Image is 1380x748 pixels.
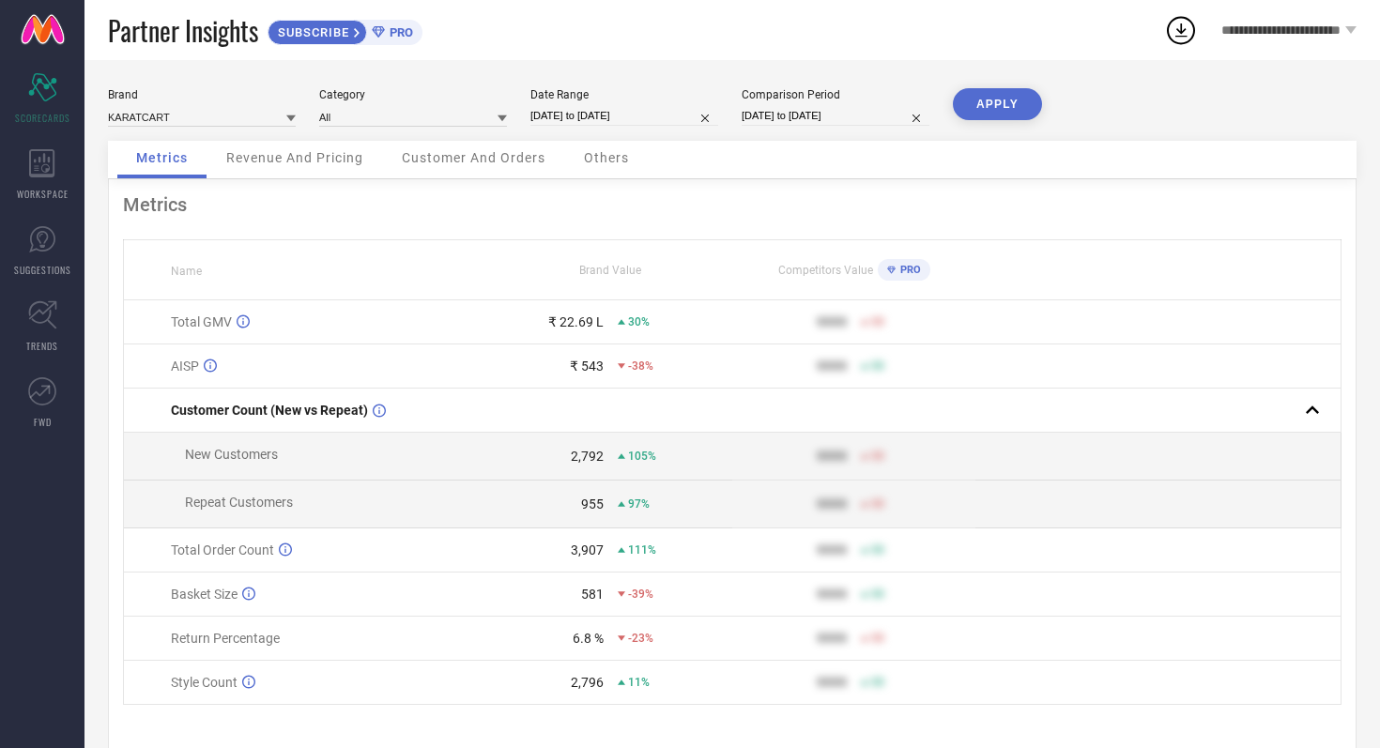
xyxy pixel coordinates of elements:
[226,150,363,165] span: Revenue And Pricing
[817,496,847,511] div: 9999
[628,588,653,601] span: -39%
[871,359,884,373] span: 50
[171,587,238,602] span: Basket Size
[268,25,354,39] span: SUBSCRIBE
[171,359,199,374] span: AISP
[871,543,884,557] span: 50
[579,264,641,277] span: Brand Value
[171,675,238,690] span: Style Count
[185,447,278,462] span: New Customers
[548,314,604,329] div: ₹ 22.69 L
[628,450,656,463] span: 105%
[108,11,258,50] span: Partner Insights
[628,676,650,689] span: 11%
[385,25,413,39] span: PRO
[319,88,507,101] div: Category
[817,542,847,557] div: 9999
[581,496,604,511] div: 955
[871,588,884,601] span: 50
[817,587,847,602] div: 9999
[628,315,650,328] span: 30%
[530,106,718,126] input: Select date range
[871,676,884,689] span: 50
[15,111,70,125] span: SCORECARDS
[871,450,884,463] span: 50
[817,631,847,646] div: 9999
[628,497,650,511] span: 97%
[14,263,71,277] span: SUGGESTIONS
[171,265,202,278] span: Name
[571,542,604,557] div: 3,907
[871,497,884,511] span: 50
[742,88,929,101] div: Comparison Period
[817,359,847,374] div: 9999
[817,314,847,329] div: 9999
[896,264,921,276] span: PRO
[108,88,296,101] div: Brand
[817,675,847,690] div: 9999
[573,631,604,646] div: 6.8 %
[171,314,232,329] span: Total GMV
[742,106,929,126] input: Select comparison period
[778,264,873,277] span: Competitors Value
[123,193,1342,216] div: Metrics
[628,359,653,373] span: -38%
[871,632,884,645] span: 50
[171,542,274,557] span: Total Order Count
[171,631,280,646] span: Return Percentage
[136,150,188,165] span: Metrics
[628,632,653,645] span: -23%
[530,88,718,101] div: Date Range
[34,415,52,429] span: FWD
[628,543,656,557] span: 111%
[1164,13,1198,47] div: Open download list
[871,315,884,328] span: 50
[570,359,604,374] div: ₹ 543
[581,587,604,602] div: 581
[571,449,604,464] div: 2,792
[817,449,847,464] div: 9999
[402,150,545,165] span: Customer And Orders
[953,88,1042,120] button: APPLY
[26,339,58,353] span: TRENDS
[584,150,629,165] span: Others
[171,403,368,418] span: Customer Count (New vs Repeat)
[571,675,604,690] div: 2,796
[268,15,422,45] a: SUBSCRIBEPRO
[17,187,69,201] span: WORKSPACE
[185,495,293,510] span: Repeat Customers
